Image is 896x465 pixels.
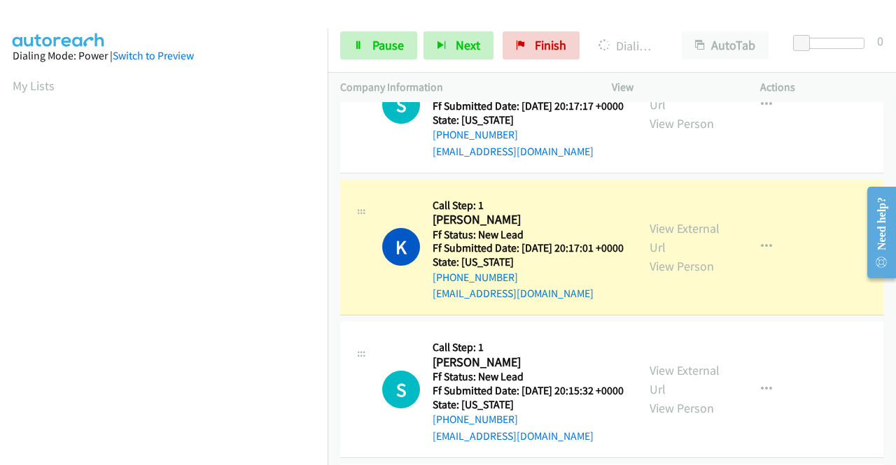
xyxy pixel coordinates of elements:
[535,37,566,53] span: Finish
[340,79,587,96] p: Company Information
[433,341,624,355] h5: Call Step: 1
[382,86,420,124] h1: S
[382,228,420,266] h1: K
[433,255,624,269] h5: State: [US_STATE]
[382,371,420,408] h1: S
[433,113,624,127] h5: State: [US_STATE]
[650,400,714,416] a: View Person
[372,37,404,53] span: Pause
[113,49,194,62] a: Switch to Preview
[456,37,480,53] span: Next
[423,31,493,59] button: Next
[433,241,624,255] h5: Ff Submitted Date: [DATE] 20:17:01 +0000
[433,287,594,300] a: [EMAIL_ADDRESS][DOMAIN_NAME]
[650,258,714,274] a: View Person
[650,115,714,131] a: View Person
[682,31,769,59] button: AutoTab
[433,370,624,384] h5: Ff Status: New Lead
[382,86,420,124] div: The call is yet to be attempted
[13,48,315,64] div: Dialing Mode: Power |
[650,220,720,255] a: View External Url
[760,79,883,96] p: Actions
[800,38,864,49] div: Delay between calls (in seconds)
[433,355,624,371] h2: [PERSON_NAME]
[650,362,720,397] a: View External Url
[612,79,735,96] p: View
[433,228,624,242] h5: Ff Status: New Lead
[433,128,518,141] a: [PHONE_NUMBER]
[433,145,594,158] a: [EMAIL_ADDRESS][DOMAIN_NAME]
[433,271,518,284] a: [PHONE_NUMBER]
[433,429,594,443] a: [EMAIL_ADDRESS][DOMAIN_NAME]
[433,398,624,412] h5: State: [US_STATE]
[382,371,420,408] div: The call is yet to be attempted
[856,177,896,288] iframe: Resource Center
[433,384,624,398] h5: Ff Submitted Date: [DATE] 20:15:32 +0000
[877,31,883,50] div: 0
[433,413,518,426] a: [PHONE_NUMBER]
[598,36,657,55] p: Dialing [PERSON_NAME]
[433,199,624,213] h5: Call Step: 1
[13,78,55,94] a: My Lists
[433,99,624,113] h5: Ff Submitted Date: [DATE] 20:17:17 +0000
[433,212,624,228] h2: [PERSON_NAME]
[340,31,417,59] a: Pause
[503,31,580,59] a: Finish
